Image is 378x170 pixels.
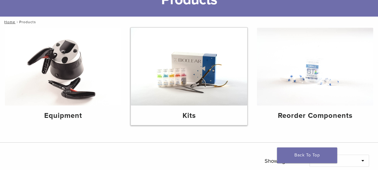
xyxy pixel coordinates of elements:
[262,110,368,121] h4: Reorder Components
[131,28,247,125] a: Kits
[257,28,373,125] a: Reorder Components
[257,28,373,105] img: Reorder Components
[265,155,300,167] p: Showing results
[15,20,19,24] span: /
[10,110,116,121] h4: Equipment
[2,20,15,24] a: Home
[136,110,242,121] h4: Kits
[131,28,247,105] img: Kits
[5,28,121,105] img: Equipment
[5,28,121,125] a: Equipment
[277,147,337,163] a: Back To Top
